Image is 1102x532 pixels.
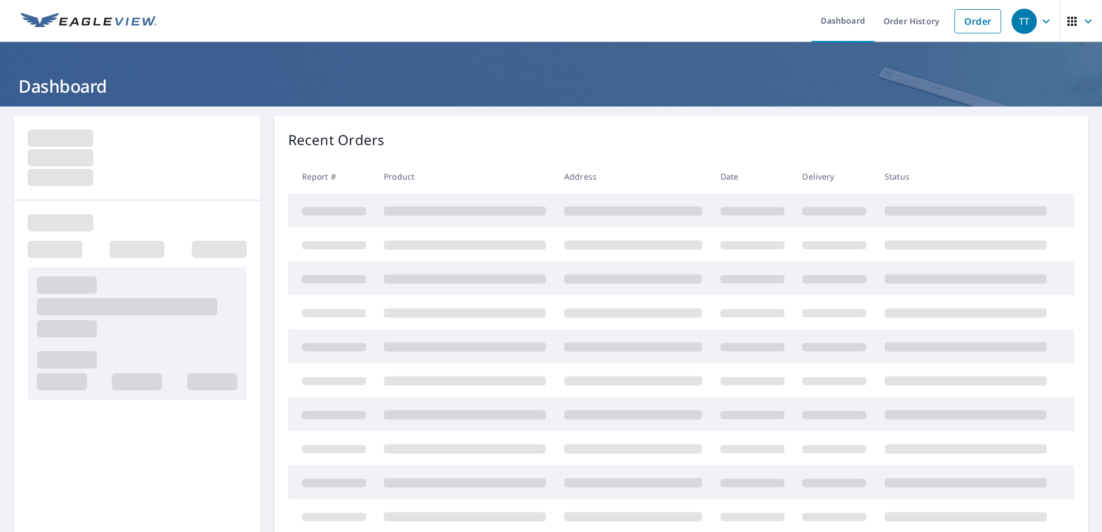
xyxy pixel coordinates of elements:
p: Recent Orders [288,130,385,150]
a: Order [954,9,1001,33]
th: Report # [288,159,375,193]
h1: Dashboard [14,74,1088,98]
img: EV Logo [21,13,157,30]
th: Product [375,159,555,193]
div: TT [1012,9,1037,34]
th: Address [555,159,711,193]
th: Date [711,159,794,193]
th: Delivery [793,159,875,193]
th: Status [875,159,1056,193]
